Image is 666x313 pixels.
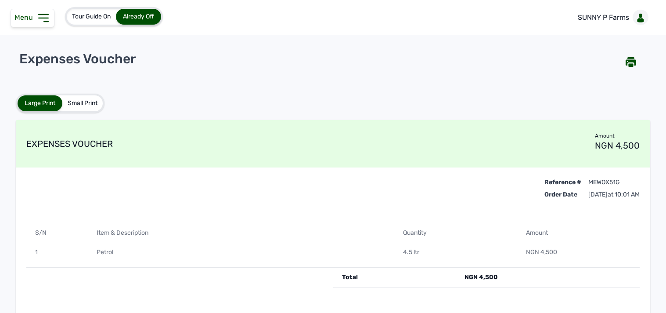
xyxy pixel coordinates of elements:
div: Amount [517,223,640,243]
div: Quantity [394,223,517,243]
div: Item & Description [88,223,395,243]
div: Reference # [544,178,581,187]
span: Tour Guide On [72,13,111,20]
div: NGN 4,500 [595,139,640,152]
p: Expenses Voucher [19,51,136,67]
span: at 10:01 AM [608,191,640,198]
div: NGN 4,500 [517,243,640,262]
div: Total [333,268,456,288]
div: S/N [26,223,88,243]
p: SUNNY P Farms [578,12,629,23]
a: SUNNY P Farms [571,5,652,30]
span: Already Off [123,13,154,20]
div: mewox51g [588,178,640,187]
div: NGN 4,500 [456,268,640,288]
div: Petrol [88,243,395,262]
div: 4.5 ltr [394,243,517,262]
div: [DATE] [588,190,640,199]
div: Order Date [544,187,581,199]
div: Small Print [62,95,103,111]
div: 1 [26,243,88,262]
div: Large Print [18,95,62,111]
div: EXPENSES VOUCHER [26,120,113,167]
div: Amount [595,132,640,139]
span: Menu [14,13,36,22]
